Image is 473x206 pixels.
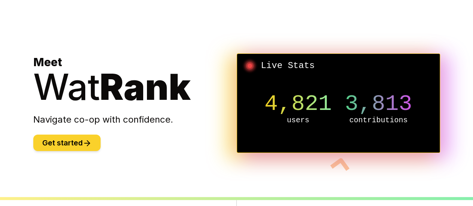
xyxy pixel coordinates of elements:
[243,60,434,72] h2: Live Stats
[338,93,419,115] p: 3,813
[33,135,101,151] button: Get started
[100,65,191,108] span: Rank
[33,114,237,126] p: Navigate co-op with confidence.
[258,115,338,126] p: users
[258,93,338,115] p: 4,821
[33,139,101,147] a: Get started
[33,55,237,105] h1: Meet
[33,65,100,108] span: Wat
[338,115,419,126] p: contributions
